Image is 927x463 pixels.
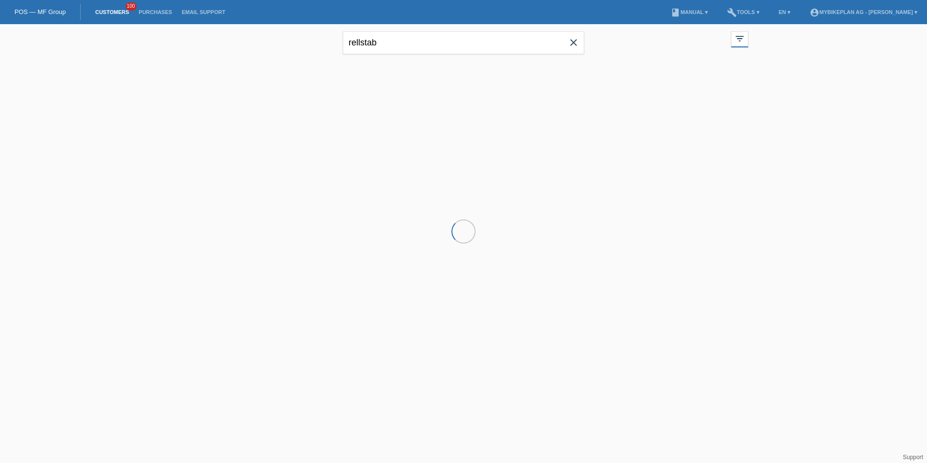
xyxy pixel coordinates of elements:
a: account_circleMybikeplan AG - [PERSON_NAME] ▾ [805,9,922,15]
span: 100 [126,2,137,11]
a: Email Support [177,9,230,15]
a: Customers [90,9,134,15]
i: filter_list [734,33,745,44]
i: book [671,8,680,17]
i: account_circle [810,8,819,17]
a: buildTools ▾ [722,9,764,15]
a: EN ▾ [774,9,795,15]
a: Purchases [134,9,177,15]
a: POS — MF Group [14,8,66,15]
a: Support [903,454,923,461]
input: Search... [343,31,584,54]
i: build [727,8,737,17]
i: close [568,37,579,48]
a: bookManual ▾ [666,9,713,15]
